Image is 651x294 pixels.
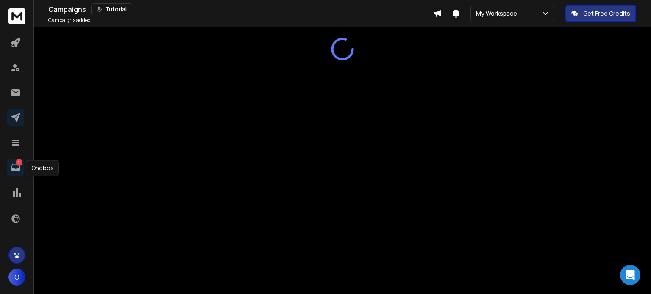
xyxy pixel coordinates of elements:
div: Campaigns [48,3,433,15]
p: Get Free Credits [583,9,630,18]
div: Onebox [26,160,59,176]
a: 1 [7,159,24,176]
button: O [8,269,25,286]
p: Campaigns added [48,17,91,24]
button: Tutorial [91,3,132,15]
button: Get Free Credits [565,5,636,22]
p: 1 [16,159,22,166]
p: My Workspace [476,9,520,18]
div: Open Intercom Messenger [620,265,640,285]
